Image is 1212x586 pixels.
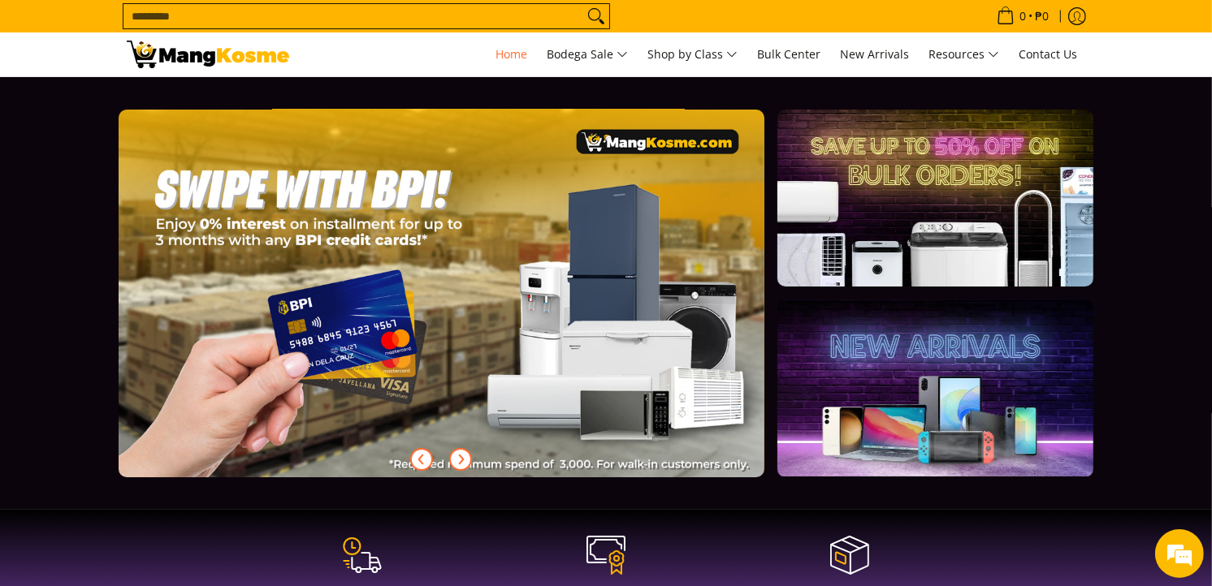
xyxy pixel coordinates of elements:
[1032,11,1051,22] span: ₱0
[928,45,999,65] span: Resources
[647,45,738,65] span: Shop by Class
[496,46,527,62] span: Home
[547,45,628,65] span: Bodega Sale
[1011,32,1085,76] a: Contact Us
[443,442,478,477] button: Next
[1017,11,1028,22] span: 0
[305,32,1085,76] nav: Main Menu
[639,32,746,76] a: Shop by Class
[404,442,439,477] button: Previous
[266,8,305,47] div: Minimize live chat window
[1019,46,1077,62] span: Contact Us
[84,91,273,112] div: Chat with us now
[487,32,535,76] a: Home
[749,32,829,76] a: Bulk Center
[840,46,909,62] span: New Arrivals
[539,32,636,76] a: Bodega Sale
[992,7,1054,25] span: •
[119,110,816,503] a: More
[832,32,917,76] a: New Arrivals
[920,32,1007,76] a: Resources
[583,4,609,28] button: Search
[94,184,224,348] span: We're online!
[127,41,289,68] img: Mang Kosme: Your Home Appliances Warehouse Sale Partner!
[757,46,820,62] span: Bulk Center
[8,403,309,460] textarea: Type your message and hit 'Enter'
